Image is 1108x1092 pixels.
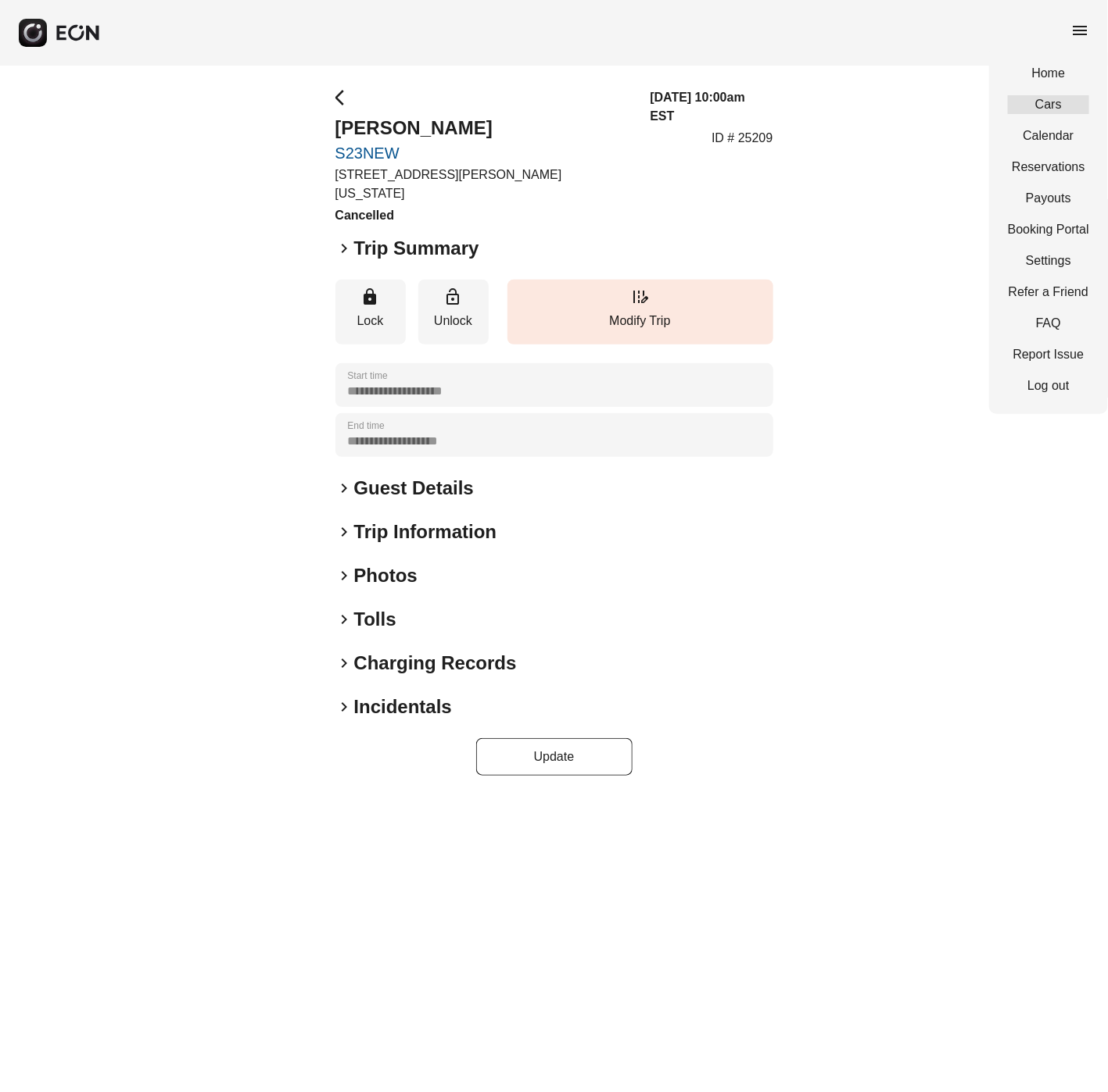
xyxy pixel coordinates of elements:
[335,610,354,629] span: keyboard_arrow_right
[354,476,474,501] h2: Guest Details
[1008,376,1089,395] a: Log out
[1070,21,1089,40] span: menu
[335,239,354,258] span: keyboard_arrow_right
[343,312,398,330] p: Lock
[354,651,517,676] h2: Charging Records
[1008,95,1089,114] a: Cars
[1008,314,1089,333] a: FAQ
[444,287,463,306] span: lock_open
[354,519,497,544] h2: Trip Information
[1008,283,1089,302] a: Refer a Friend
[335,566,354,585] span: keyboard_arrow_right
[354,563,418,588] h2: Photos
[335,88,354,107] span: arrow_back_ios
[335,698,354,716] span: keyboard_arrow_right
[418,280,489,344] button: Unlock
[335,479,354,498] span: keyboard_arrow_right
[335,116,632,141] h2: [PERSON_NAME]
[361,287,380,306] span: lock
[335,166,632,203] p: [STREET_ADDRESS][PERSON_NAME][US_STATE]
[426,312,481,330] p: Unlock
[1008,189,1089,208] a: Payouts
[354,607,396,632] h2: Tolls
[1008,64,1089,83] a: Home
[507,280,773,344] button: Modify Trip
[631,287,650,306] span: edit_road
[354,694,452,719] h2: Incidentals
[1008,220,1089,239] a: Booking Portal
[354,236,479,261] h2: Trip Summary
[476,738,633,776] button: Update
[515,312,766,330] p: Modify Trip
[712,129,773,148] p: ID # 25209
[1008,127,1089,145] a: Calendar
[335,144,632,162] a: S23NEW
[335,206,632,225] h3: Cancelled
[335,523,354,541] span: keyboard_arrow_right
[1008,252,1089,270] a: Settings
[1008,158,1089,177] a: Reservations
[335,280,406,344] button: Lock
[650,88,773,126] h3: [DATE] 10:00am EST
[335,654,354,673] span: keyboard_arrow_right
[1008,345,1089,364] a: Report Issue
